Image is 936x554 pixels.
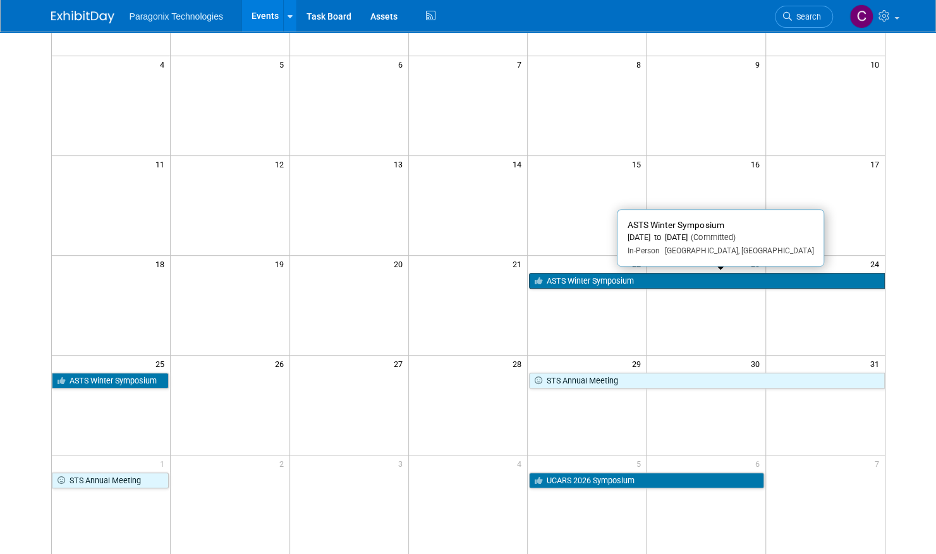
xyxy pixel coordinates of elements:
[52,473,169,489] a: STS Annual Meeting
[274,256,289,272] span: 19
[635,455,646,471] span: 5
[52,373,169,389] a: ASTS Winter Symposium
[278,455,289,471] span: 2
[159,455,170,471] span: 1
[869,256,885,272] span: 24
[628,246,660,255] span: In-Person
[628,232,813,243] div: [DATE] to [DATE]
[529,273,884,289] a: ASTS Winter Symposium
[869,156,885,172] span: 17
[754,56,765,72] span: 9
[397,56,408,72] span: 6
[130,11,223,21] span: Paragonix Technologies
[392,356,408,371] span: 27
[754,455,765,471] span: 6
[688,232,735,242] span: (Committed)
[750,156,765,172] span: 16
[511,156,527,172] span: 14
[392,256,408,272] span: 20
[869,56,885,72] span: 10
[529,473,764,489] a: UCARS 2026 Symposium
[792,12,821,21] span: Search
[511,256,527,272] span: 21
[630,356,646,371] span: 29
[630,156,646,172] span: 15
[873,455,885,471] span: 7
[849,4,873,28] img: Corinne McNamara
[278,56,289,72] span: 5
[51,11,114,23] img: ExhibitDay
[516,455,527,471] span: 4
[775,6,833,28] a: Search
[635,56,646,72] span: 8
[660,246,813,255] span: [GEOGRAPHIC_DATA], [GEOGRAPHIC_DATA]
[397,455,408,471] span: 3
[274,356,289,371] span: 26
[750,356,765,371] span: 30
[154,356,170,371] span: 25
[159,56,170,72] span: 4
[529,373,884,389] a: STS Annual Meeting
[154,256,170,272] span: 18
[869,356,885,371] span: 31
[274,156,289,172] span: 12
[154,156,170,172] span: 11
[511,356,527,371] span: 28
[516,56,527,72] span: 7
[628,220,724,230] span: ASTS Winter Symposium
[392,156,408,172] span: 13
